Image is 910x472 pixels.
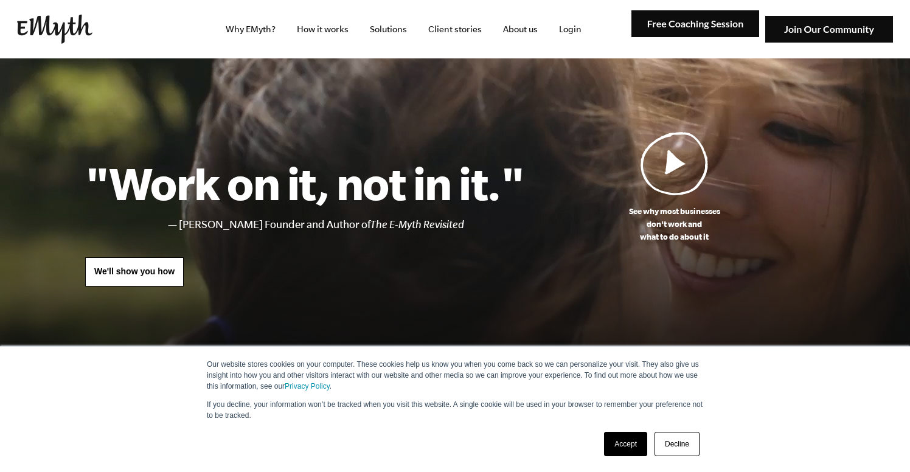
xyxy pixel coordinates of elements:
img: Join Our Community [765,16,893,43]
a: Accept [604,432,647,456]
img: EMyth [17,15,92,44]
a: Privacy Policy [285,382,330,390]
h1: "Work on it, not in it." [85,156,524,210]
i: The E-Myth Revisited [370,218,464,231]
a: See why most businessesdon't work andwhat to do about it [524,131,825,243]
p: Our website stores cookies on your computer. These cookies help us know you when you come back so... [207,359,703,392]
a: Decline [655,432,700,456]
img: Play Video [641,131,709,195]
img: Free Coaching Session [631,10,759,38]
p: If you decline, your information won’t be tracked when you visit this website. A single cookie wi... [207,399,703,421]
a: We'll show you how [85,257,184,286]
span: We'll show you how [94,266,175,276]
li: [PERSON_NAME] Founder and Author of [179,216,524,234]
p: See why most businesses don't work and what to do about it [524,205,825,243]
